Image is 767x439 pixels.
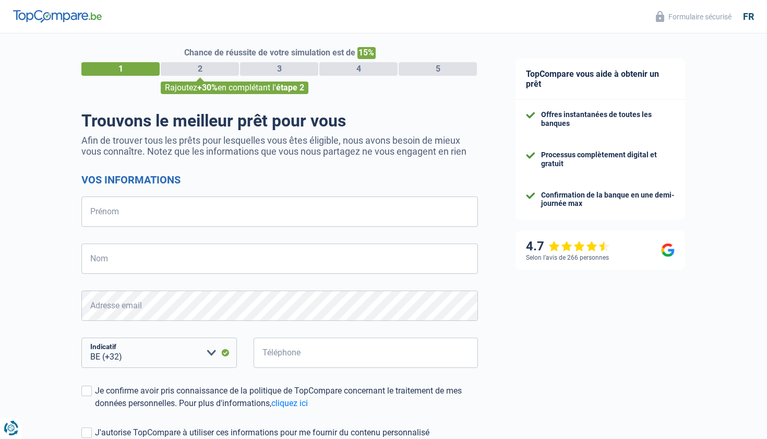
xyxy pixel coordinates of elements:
[541,191,675,209] div: Confirmation de la banque en une demi-journée max
[13,10,102,22] img: TopCompare Logo
[743,11,754,22] div: fr
[650,8,738,25] button: Formulaire sécurisé
[276,83,304,93] span: étape 2
[161,82,308,94] div: Rajoutez en complétant l'
[526,239,610,254] div: 4.7
[197,83,218,93] span: +30%
[526,254,609,261] div: Selon l’avis de 266 personnes
[81,174,478,186] h2: Vos informations
[254,338,478,368] input: 401020304
[184,48,355,57] span: Chance de réussite de votre simulation est de
[161,62,239,76] div: 2
[399,62,477,76] div: 5
[516,59,685,100] div: TopCompare vous aide à obtenir un prêt
[541,151,675,168] div: Processus complètement digital et gratuit
[319,62,398,76] div: 4
[81,111,478,131] h1: Trouvons le meilleur prêt pour vous
[81,62,160,76] div: 1
[271,398,308,408] a: cliquez ici
[81,135,478,157] p: Afin de trouver tous les prêts pour lesquelles vous êtes éligible, nous avons besoin de mieux vou...
[240,62,318,76] div: 3
[357,47,376,59] span: 15%
[95,385,478,410] div: Je confirme avoir pris connaissance de la politique de TopCompare concernant le traitement de mes...
[541,110,675,128] div: Offres instantanées de toutes les banques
